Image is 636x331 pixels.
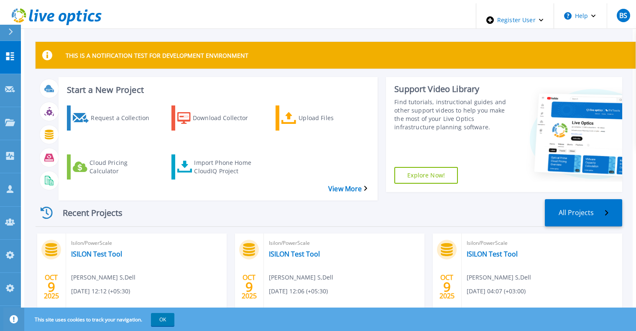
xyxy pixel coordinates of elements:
[269,239,419,248] span: Isilon/PowerScale
[245,283,253,290] span: 9
[171,105,273,131] a: Download Collector
[467,287,526,296] span: [DATE] 04:07 (+03:00)
[439,272,455,302] div: OCT 2025
[269,287,328,296] span: [DATE] 12:06 (+05:30)
[269,273,333,282] span: [PERSON_NAME] S , Dell
[66,51,248,59] p: THIS IS A NOTIFICATION TEST FOR DEVELOPMENT ENVIRONMENT
[67,85,367,95] h3: Start a New Project
[194,157,261,177] div: Import Phone Home CloudIQ Project
[394,98,513,131] div: Find tutorials, instructional guides and other support videos to help you make the most of your L...
[394,167,458,184] a: Explore Now!
[193,108,260,128] div: Download Collector
[619,12,627,19] span: BS
[67,105,168,131] a: Request a Collection
[36,203,136,223] div: Recent Projects
[71,287,130,296] span: [DATE] 12:12 (+05:30)
[43,272,59,302] div: OCT 2025
[394,84,513,95] div: Support Video Library
[241,272,257,302] div: OCT 2025
[71,239,222,248] span: Isilon/PowerScale
[467,250,518,258] a: ISILON Test Tool
[476,3,554,37] div: Register User
[26,313,174,326] span: This site uses cookies to track your navigation.
[545,199,622,226] a: All Projects
[467,273,531,282] span: [PERSON_NAME] S , Dell
[554,3,606,28] button: Help
[467,239,617,248] span: Isilon/PowerScale
[71,250,122,258] a: ISILON Test Tool
[443,283,451,290] span: 9
[91,108,158,128] div: Request a Collection
[48,283,55,290] span: 9
[299,108,365,128] div: Upload Files
[67,154,168,180] a: Cloud Pricing Calculator
[71,273,135,282] span: [PERSON_NAME] S , Dell
[269,250,320,258] a: ISILON Test Tool
[276,105,377,131] a: Upload Files
[328,185,367,193] a: View More
[89,157,156,177] div: Cloud Pricing Calculator
[151,313,174,326] button: OK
